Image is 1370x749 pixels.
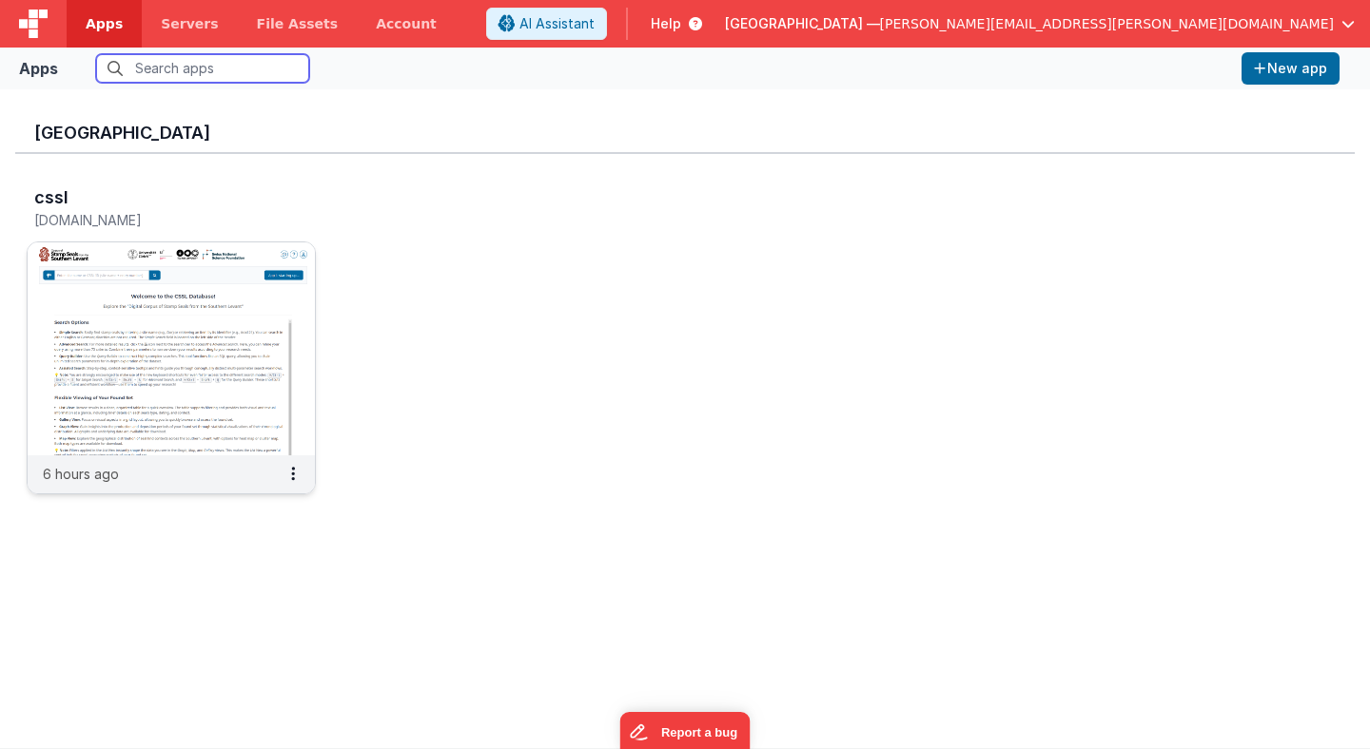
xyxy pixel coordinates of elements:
[19,57,58,80] div: Apps
[486,8,607,40] button: AI Assistant
[257,14,339,33] span: File Assets
[519,14,595,33] span: AI Assistant
[86,14,123,33] span: Apps
[1242,52,1340,85] button: New app
[725,14,1355,33] button: [GEOGRAPHIC_DATA] — [PERSON_NAME][EMAIL_ADDRESS][PERSON_NAME][DOMAIN_NAME]
[34,213,268,227] h5: [DOMAIN_NAME]
[880,14,1334,33] span: [PERSON_NAME][EMAIL_ADDRESS][PERSON_NAME][DOMAIN_NAME]
[161,14,218,33] span: Servers
[43,464,119,484] p: 6 hours ago
[96,54,309,83] input: Search apps
[34,124,1336,143] h3: [GEOGRAPHIC_DATA]
[34,188,68,207] h3: cssl
[651,14,681,33] span: Help
[725,14,880,33] span: [GEOGRAPHIC_DATA] —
